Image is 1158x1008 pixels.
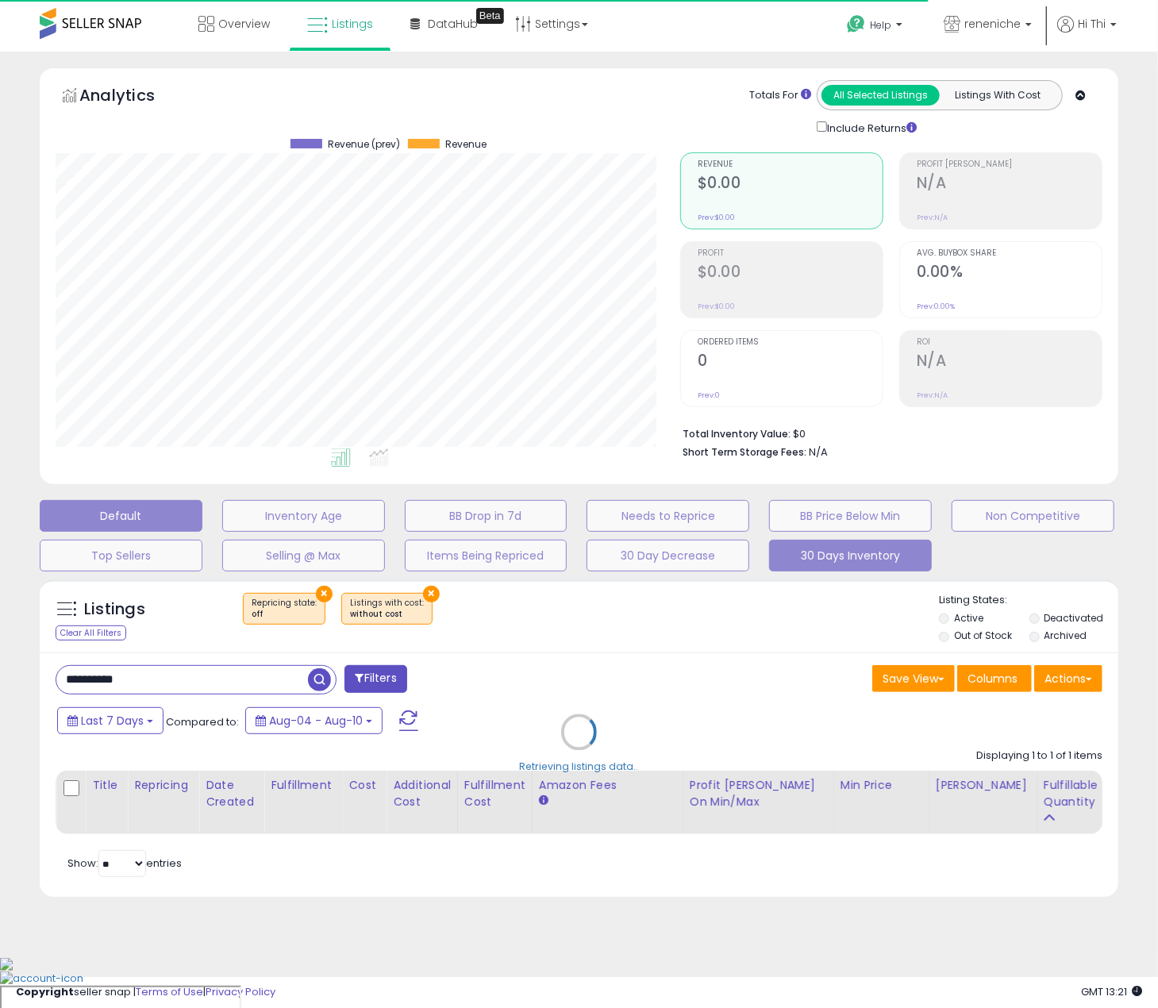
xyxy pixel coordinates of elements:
button: Needs to Reprice [587,500,749,532]
span: DataHub [428,16,478,32]
h2: N/A [917,174,1102,195]
span: N/A [809,444,828,460]
button: 30 Days Inventory [769,540,932,571]
span: Ordered Items [698,338,883,347]
li: $0 [683,423,1091,442]
small: Prev: $0.00 [698,213,735,222]
span: ROI [917,338,1102,347]
div: Include Returns [805,118,936,137]
span: Help [870,18,891,32]
div: Tooltip anchor [476,8,504,24]
h5: Analytics [79,84,186,110]
span: Profit [698,249,883,258]
small: Prev: N/A [917,391,948,400]
span: Overview [218,16,270,32]
button: Default [40,500,202,532]
span: Profit [PERSON_NAME] [917,160,1102,169]
span: reneniche [964,16,1021,32]
small: Prev: N/A [917,213,948,222]
div: Retrieving listings data.. [520,760,639,774]
a: Hi Thi [1057,16,1117,52]
span: Hi Thi [1078,16,1106,32]
h2: 0.00% [917,263,1102,284]
b: Total Inventory Value: [683,427,791,441]
button: Selling @ Max [222,540,385,571]
h2: 0 [698,352,883,373]
span: Revenue (prev) [328,139,400,150]
span: Revenue [698,160,883,169]
small: Prev: $0.00 [698,302,735,311]
button: BB Price Below Min [769,500,932,532]
small: Prev: 0 [698,391,720,400]
i: Get Help [846,14,866,34]
span: Revenue [445,139,487,150]
b: Short Term Storage Fees: [683,445,806,459]
button: Items Being Repriced [405,540,567,571]
button: Listings With Cost [939,85,1057,106]
button: Non Competitive [952,500,1114,532]
small: Prev: 0.00% [917,302,955,311]
span: Avg. Buybox Share [917,249,1102,258]
button: Inventory Age [222,500,385,532]
h2: $0.00 [698,263,883,284]
button: 30 Day Decrease [587,540,749,571]
h2: $0.00 [698,174,883,195]
span: Listings [332,16,373,32]
button: BB Drop in 7d [405,500,567,532]
h2: N/A [917,352,1102,373]
div: Totals For [749,88,811,103]
a: Help [834,2,918,52]
button: All Selected Listings [821,85,940,106]
button: Top Sellers [40,540,202,571]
